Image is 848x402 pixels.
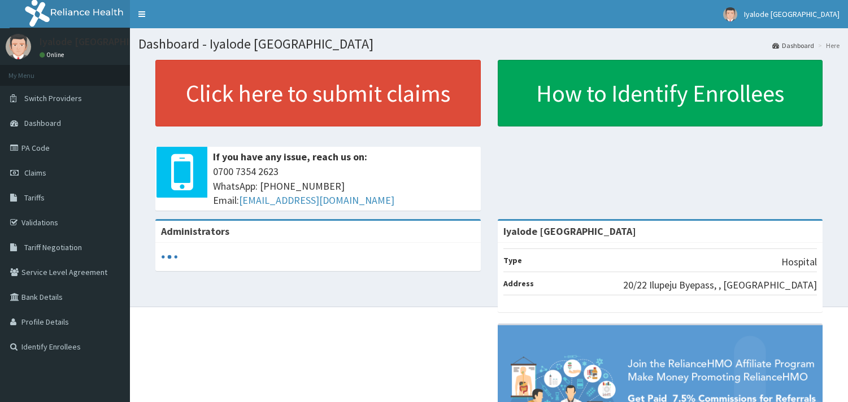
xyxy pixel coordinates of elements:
p: 20/22 Ilupeju Byepass, , [GEOGRAPHIC_DATA] [623,278,817,292]
span: 0700 7354 2623 WhatsApp: [PHONE_NUMBER] Email: [213,164,475,208]
span: Tariff Negotiation [24,242,82,252]
span: Dashboard [24,118,61,128]
a: Dashboard [772,41,814,50]
a: How to Identify Enrollees [498,60,823,126]
li: Here [815,41,840,50]
a: [EMAIL_ADDRESS][DOMAIN_NAME] [239,194,394,207]
b: Administrators [161,225,229,238]
span: Iyalode [GEOGRAPHIC_DATA] [744,9,840,19]
svg: audio-loading [161,248,178,265]
p: Iyalode [GEOGRAPHIC_DATA] [40,37,168,47]
b: Address [503,278,534,289]
a: Online [40,51,67,59]
b: If you have any issue, reach us on: [213,150,367,163]
span: Claims [24,168,46,178]
b: Type [503,255,522,265]
span: Switch Providers [24,93,82,103]
img: User Image [6,34,31,59]
strong: Iyalode [GEOGRAPHIC_DATA] [503,225,636,238]
img: User Image [723,7,737,21]
p: Hospital [781,255,817,269]
h1: Dashboard - Iyalode [GEOGRAPHIC_DATA] [138,37,840,51]
span: Tariffs [24,193,45,203]
a: Click here to submit claims [155,60,481,126]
